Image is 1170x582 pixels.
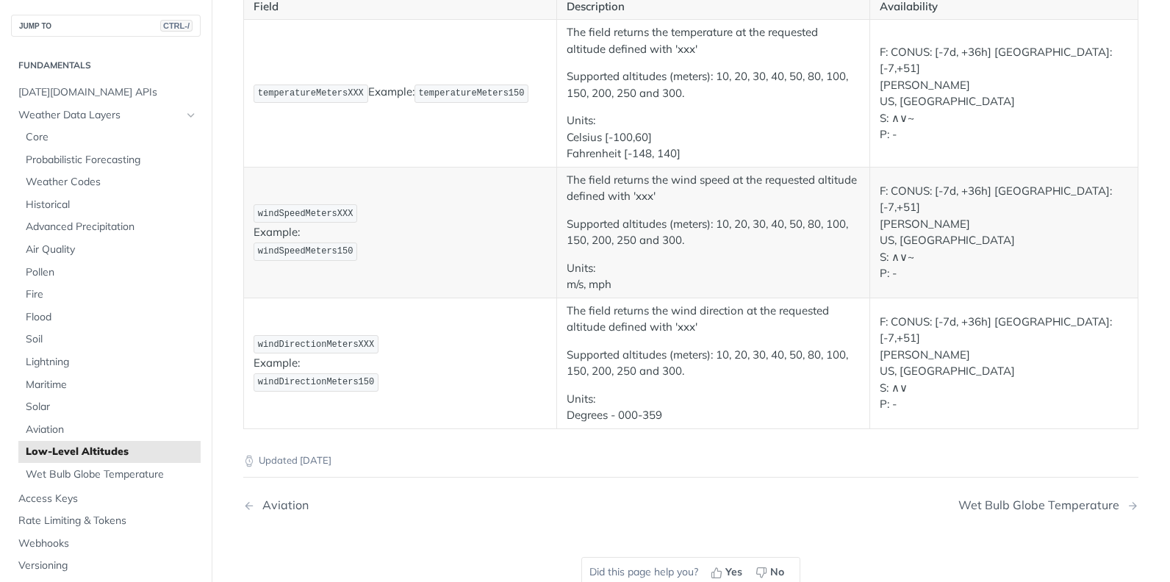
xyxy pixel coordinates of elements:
[18,171,201,193] a: Weather Codes
[11,104,201,126] a: Weather Data LayersHide subpages for Weather Data Layers
[880,314,1128,413] p: F: CONUS: [-7d, +36h] [GEOGRAPHIC_DATA]: [-7,+51] [PERSON_NAME] US, [GEOGRAPHIC_DATA] S: ∧∨ P: -
[11,533,201,555] a: Webhooks
[26,153,197,168] span: Probabilistic Forecasting
[18,239,201,261] a: Air Quality
[26,378,197,392] span: Maritime
[26,423,197,437] span: Aviation
[11,82,201,104] a: [DATE][DOMAIN_NAME] APIs
[26,220,197,234] span: Advanced Precipitation
[26,445,197,459] span: Low-Level Altitudes
[18,441,201,463] a: Low-Level Altitudes
[243,484,1138,527] nav: Pagination Controls
[18,536,197,551] span: Webhooks
[18,108,182,123] span: Weather Data Layers
[243,498,627,512] a: Previous Page: Aviation
[18,262,201,284] a: Pollen
[258,209,353,219] span: windSpeedMetersXXX
[18,514,197,528] span: Rate Limiting & Tokens
[243,453,1138,468] p: Updated [DATE]
[26,130,197,145] span: Core
[18,396,201,418] a: Solar
[18,126,201,148] a: Core
[160,20,193,32] span: CTRL-/
[18,492,197,506] span: Access Keys
[258,377,374,387] span: windDirectionMeters150
[11,488,201,510] a: Access Keys
[11,555,201,577] a: Versioning
[770,564,784,580] span: No
[258,246,353,256] span: windSpeedMeters150
[258,88,364,98] span: temperatureMetersXXX
[418,88,524,98] span: temperatureMeters150
[18,149,201,171] a: Probabilistic Forecasting
[18,284,201,306] a: Fire
[18,374,201,396] a: Maritime
[26,332,197,347] span: Soil
[26,175,197,190] span: Weather Codes
[567,391,860,424] p: Units: Degrees - 000-359
[26,265,197,280] span: Pollen
[26,400,197,414] span: Solar
[26,310,197,325] span: Flood
[567,24,860,57] p: The field returns the temperature at the requested altitude defined with 'xxx'
[18,351,201,373] a: Lightning
[880,183,1128,282] p: F: CONUS: [-7d, +36h] [GEOGRAPHIC_DATA]: [-7,+51] [PERSON_NAME] US, [GEOGRAPHIC_DATA] S: ∧∨~ P: -
[11,15,201,37] button: JUMP TOCTRL-/
[11,59,201,72] h2: Fundamentals
[26,467,197,482] span: Wet Bulb Globe Temperature
[26,198,197,212] span: Historical
[26,287,197,302] span: Fire
[958,498,1127,512] div: Wet Bulb Globe Temperature
[567,112,860,162] p: Units: Celsius [-100,60] Fahrenheit [-148, 140]
[18,419,201,441] a: Aviation
[18,85,197,100] span: [DATE][DOMAIN_NAME] APIs
[567,347,860,380] p: Supported altitudes (meters): 10, 20, 30, 40, 50, 80, 100, 150, 200, 250 and 300.
[18,306,201,328] a: Flood
[18,194,201,216] a: Historical
[18,558,197,573] span: Versioning
[254,203,547,262] p: Example:
[18,216,201,238] a: Advanced Precipitation
[258,339,374,350] span: windDirectionMetersXXX
[254,83,547,104] p: Example:
[567,68,860,101] p: Supported altitudes (meters): 10, 20, 30, 40, 50, 80, 100, 150, 200, 250 and 300.
[26,355,197,370] span: Lightning
[567,216,860,249] p: Supported altitudes (meters): 10, 20, 30, 40, 50, 80, 100, 150, 200, 250 and 300.
[567,172,860,205] p: The field returns the wind speed at the requested altitude defined with 'xxx'
[725,564,742,580] span: Yes
[18,464,201,486] a: Wet Bulb Globe Temperature
[11,510,201,532] a: Rate Limiting & Tokens
[255,498,309,512] div: Aviation
[567,303,860,336] p: The field returns the wind direction at the requested altitude defined with 'xxx'
[18,328,201,351] a: Soil
[26,242,197,257] span: Air Quality
[254,334,547,392] p: Example:
[185,109,197,121] button: Hide subpages for Weather Data Layers
[567,260,860,293] p: Units: m/s, mph
[958,498,1138,512] a: Next Page: Wet Bulb Globe Temperature
[880,44,1128,143] p: F: CONUS: [-7d, +36h] [GEOGRAPHIC_DATA]: [-7,+51] [PERSON_NAME] US, [GEOGRAPHIC_DATA] S: ∧∨~ P: -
